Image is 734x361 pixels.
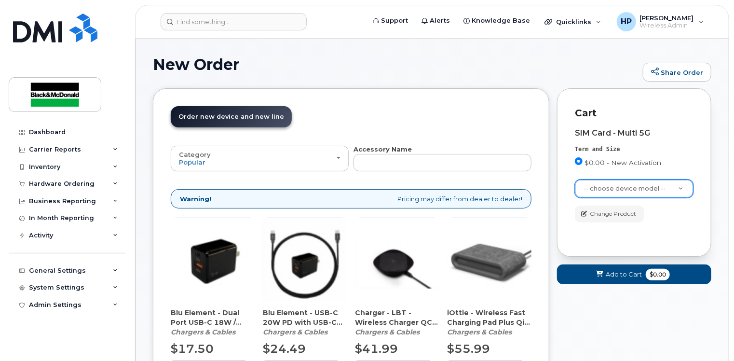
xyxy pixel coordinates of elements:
span: Add to Cart [606,270,642,279]
span: Order new device and new line [178,113,284,120]
a: Share Order [643,63,711,82]
strong: Accessory Name [353,145,412,153]
div: Charger - LBT - Wireless Charger QC 2.0 15W (CAHCLI000058) [355,308,439,337]
span: iOttie - Wireless Fast Charging Pad Plus Qi (10W) - Grey (CAHCLI000064) [447,308,531,327]
img: accessory36554.JPG [447,218,531,302]
span: $24.49 [263,342,306,356]
em: Chargers & Cables [171,328,235,336]
h1: New Order [153,56,638,73]
div: Blu Element - USB-C 20W PD with USB-C Cable 4ft Wall Charger - Black (CAHCPZ000096) [263,308,347,337]
em: Chargers & Cables [447,328,512,336]
a: -- choose device model -- [575,180,693,197]
div: iOttie - Wireless Fast Charging Pad Plus Qi (10W) - Grey (CAHCLI000064) [447,308,531,337]
div: SIM Card - Multi 5G [575,129,693,138]
div: Pricing may differ from dealer to dealer! [171,189,531,209]
span: $0.00 [646,269,670,280]
em: Chargers & Cables [355,328,420,336]
button: Add to Cart $0.00 [557,264,711,284]
span: -- choose device model -- [584,185,666,192]
span: $41.99 [355,342,398,356]
span: $0.00 - New Activation [584,159,661,167]
em: Chargers & Cables [263,328,327,336]
img: accessory36347.JPG [263,218,347,302]
strong: Warning! [180,194,211,204]
button: Category Popular [171,146,349,171]
img: accessory36707.JPG [171,218,255,302]
p: Cart [575,106,693,120]
img: accessory36405.JPG [355,218,439,302]
span: Blu Element - Dual Port USB-C 18W / USB-A 3A Wall Adapter - Black (Bulk) (CAHCPZ000077) [171,308,255,327]
span: Change Product [590,209,636,218]
span: $17.50 [171,342,214,356]
span: Popular [179,158,205,166]
input: $0.00 - New Activation [575,157,583,165]
span: Charger - LBT - Wireless Charger QC 2.0 15W (CAHCLI000058) [355,308,439,327]
button: Change Product [575,206,644,222]
span: Blu Element - USB-C 20W PD with USB-C Cable 4ft Wall Charger - Black (CAHCPZ000096) [263,308,347,327]
span: $55.99 [447,342,490,356]
div: Blu Element - Dual Port USB-C 18W / USB-A 3A Wall Adapter - Black (Bulk) (CAHCPZ000077) [171,308,255,337]
span: Category [179,151,211,158]
div: Term and Size [575,145,693,153]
